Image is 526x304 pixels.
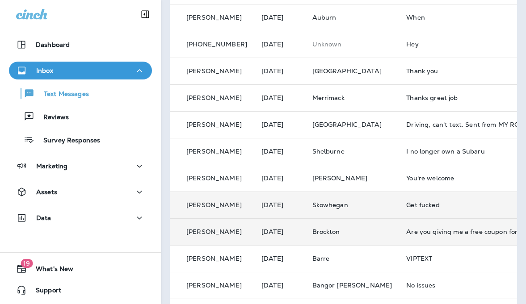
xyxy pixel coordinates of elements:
span: Barre [312,254,330,262]
p: Sep 6, 2025 09:55 AM [261,201,298,208]
span: Brockton [312,228,340,236]
p: Reviews [34,113,69,122]
p: Sep 7, 2025 08:27 AM [261,67,298,75]
span: [GEOGRAPHIC_DATA] [312,121,382,129]
p: [PERSON_NAME] [186,282,242,289]
div: When [406,14,526,21]
p: [PERSON_NAME] [186,94,242,101]
p: [PERSON_NAME] [186,14,242,21]
div: Are you giving me a free coupon for my next oil change that would be worth a review? [406,228,526,235]
p: Data [36,214,51,221]
p: Sep 7, 2025 09:37 AM [261,41,298,48]
button: Survey Responses [9,130,152,149]
button: Inbox [9,62,152,79]
button: Marketing [9,157,152,175]
p: Sep 6, 2025 04:37 PM [261,94,298,101]
p: Text Messages [35,90,89,99]
p: [PERSON_NAME] [186,201,242,208]
p: Sep 6, 2025 11:41 AM [261,121,298,128]
div: Get fucked [406,201,526,208]
button: Text Messages [9,84,152,103]
p: Sep 6, 2025 10:06 AM [261,148,298,155]
p: Sep 7, 2025 10:08 AM [261,14,298,21]
p: Sep 5, 2025 11:54 AM [261,255,298,262]
div: I no longer own a Subaru [406,148,526,155]
div: No issues [406,282,526,289]
p: This customer does not have a last location and the phone number they messaged is not assigned to... [312,41,392,48]
p: Sep 6, 2025 09:56 AM [261,175,298,182]
p: Sep 5, 2025 02:34 PM [261,228,298,235]
span: [GEOGRAPHIC_DATA] [312,67,382,75]
p: [PERSON_NAME] [186,228,242,235]
span: Auburn [312,13,337,21]
span: Bangor [PERSON_NAME] [312,281,392,289]
p: [PERSON_NAME] [186,121,242,128]
span: Support [27,287,61,297]
div: VIPTEXT [406,255,526,262]
button: Reviews [9,107,152,126]
span: Skowhegan [312,201,348,209]
span: Merrimack [312,94,345,102]
button: 19What's New [9,260,152,278]
span: 19 [21,259,33,268]
button: Dashboard [9,36,152,54]
div: Thank you [406,67,526,75]
span: [PERSON_NAME] [312,174,368,182]
span: What's New [27,265,73,276]
div: You're welcome [406,175,526,182]
p: [PERSON_NAME] [186,175,242,182]
p: Survey Responses [34,137,100,145]
div: Hey [406,41,526,48]
button: Assets [9,183,152,201]
p: Dashboard [36,41,70,48]
p: Assets [36,188,57,196]
div: Driving, can't text. Sent from MY ROGUE [406,121,526,128]
p: Sep 5, 2025 09:21 AM [261,282,298,289]
p: [PHONE_NUMBER] [186,41,247,48]
span: Shelburne [312,147,345,155]
button: Collapse Sidebar [133,5,158,23]
p: [PERSON_NAME] [186,67,242,75]
div: Thanks great job [406,94,526,101]
p: [PERSON_NAME] [186,148,242,155]
button: Data [9,209,152,227]
p: Marketing [36,162,67,170]
p: Inbox [36,67,53,74]
p: [PERSON_NAME] [186,255,242,262]
button: Support [9,281,152,299]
